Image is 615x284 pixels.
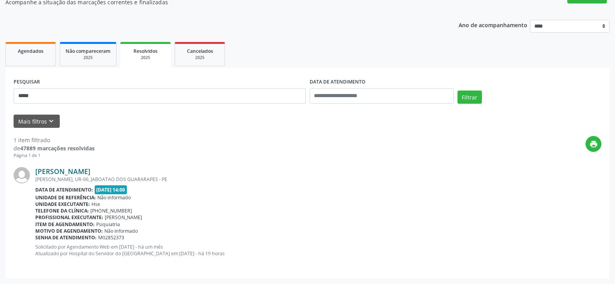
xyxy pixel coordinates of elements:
[187,48,213,54] span: Cancelados
[14,152,95,159] div: Página 1 de 1
[14,76,40,88] label: PESQUISAR
[105,214,142,221] span: [PERSON_NAME]
[66,55,111,61] div: 2025
[35,186,93,193] b: Data de atendimento:
[35,194,96,201] b: Unidade de referência:
[104,228,138,234] span: Não informado
[310,76,366,88] label: DATA DE ATENDIMENTO
[457,91,482,104] button: Filtrar
[14,144,95,152] div: de
[589,140,598,148] i: print
[47,117,55,125] i: keyboard_arrow_down
[35,214,103,221] b: Profissional executante:
[97,194,131,201] span: Não informado
[20,145,95,152] strong: 47889 marcações resolvidas
[66,48,111,54] span: Não compareceram
[133,48,158,54] span: Resolvidos
[35,176,601,183] div: [PERSON_NAME], UR-06, JABOATAO DOS GUARARAPES - PE
[14,136,95,144] div: 1 item filtrado
[90,207,132,214] span: [PHONE_NUMBER]
[180,55,219,61] div: 2025
[126,55,165,61] div: 2025
[586,136,601,152] button: print
[35,234,97,241] b: Senha de atendimento:
[95,185,127,194] span: [DATE] 14:00
[35,167,90,176] a: [PERSON_NAME]
[35,201,90,207] b: Unidade executante:
[18,48,43,54] span: Agendados
[92,201,100,207] span: Hse
[35,228,103,234] b: Motivo de agendamento:
[35,207,89,214] b: Telefone da clínica:
[14,115,60,128] button: Mais filtroskeyboard_arrow_down
[459,20,527,30] p: Ano de acompanhamento
[98,234,124,241] span: M02852373
[35,244,601,257] p: Solicitado por Agendamento Web em [DATE] - há um mês Atualizado por Hospital do Servidor do [GEOG...
[96,221,120,228] span: Psiquiatria
[14,167,30,183] img: img
[35,221,95,228] b: Item de agendamento:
